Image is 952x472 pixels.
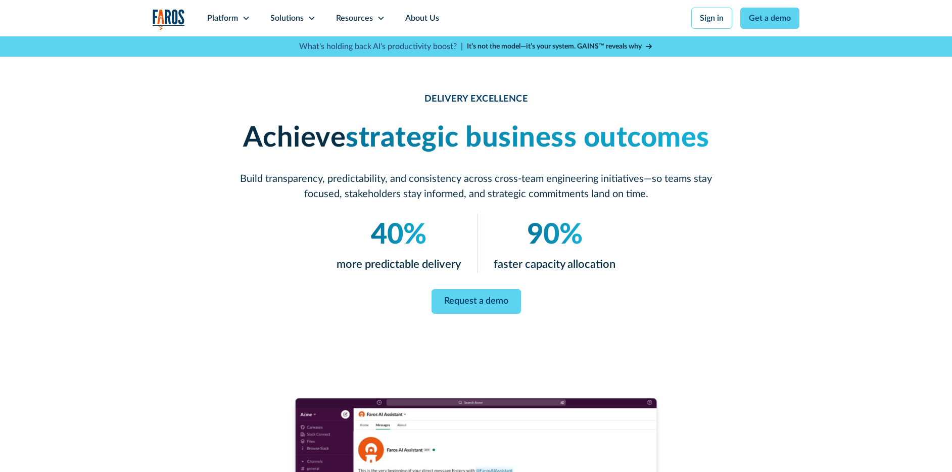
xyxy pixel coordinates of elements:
img: Logo of the analytics and reporting company Faros. [153,9,185,30]
a: It’s not the model—it’s your system. GAINS™ reveals why [467,41,653,52]
div: Solutions [270,12,304,24]
p: more predictable delivery [337,256,461,273]
div: Resources [336,12,373,24]
strong: Achieve [243,124,346,152]
strong: It’s not the model—it’s your system. GAINS™ reveals why [467,43,642,50]
em: strategic business outcomes [346,124,709,152]
a: Request a demo [432,289,521,314]
em: 90% [527,221,583,249]
p: Build transparency, predictability, and consistency across cross-team engineering initiatives—so ... [233,171,719,202]
div: Platform [207,12,238,24]
a: home [153,9,185,30]
a: Sign in [691,8,732,29]
p: faster capacity allocation [494,256,615,273]
strong: DELIVERY EXCELLENCE [424,95,528,104]
p: What's holding back AI's productivity boost? | [299,40,463,53]
a: Get a demo [740,8,799,29]
em: 40% [371,221,426,249]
